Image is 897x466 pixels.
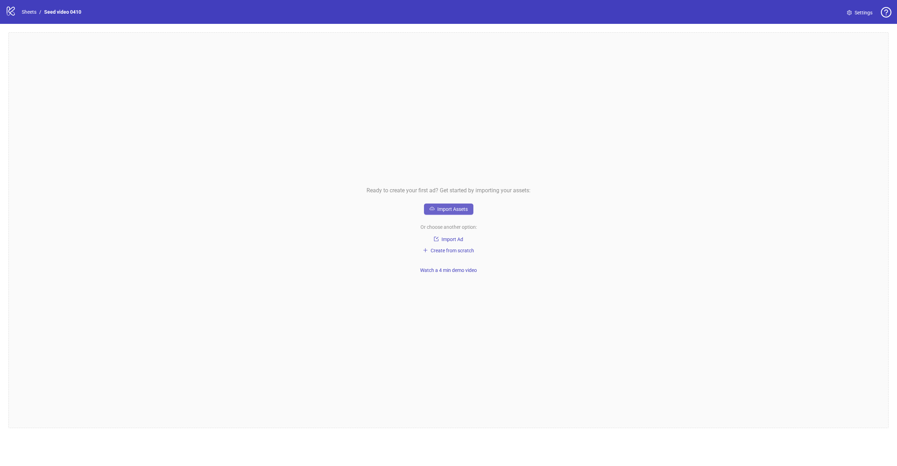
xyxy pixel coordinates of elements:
span: Settings [855,9,872,16]
span: import [434,237,439,241]
span: Or choose another option: [420,223,477,231]
button: Import Ad [424,235,473,244]
span: setting [847,10,852,15]
a: Seed video 0410 [43,8,83,16]
span: Create from scratch [431,248,474,253]
span: Import Assets [437,206,468,212]
span: question-circle [881,7,891,18]
span: cloud-upload [430,206,434,211]
a: Sheets [20,8,38,16]
button: Watch a 4 min demo video [417,266,480,274]
span: plus [423,248,428,253]
a: Settings [841,7,878,18]
li: / [39,8,41,16]
span: Import Ad [441,237,463,242]
span: Ready to create your first ad? Get started by importing your assets: [367,186,530,195]
span: Watch a 4 min demo video [420,267,477,273]
button: Import Assets [424,204,473,215]
button: Create from scratch [420,246,477,255]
